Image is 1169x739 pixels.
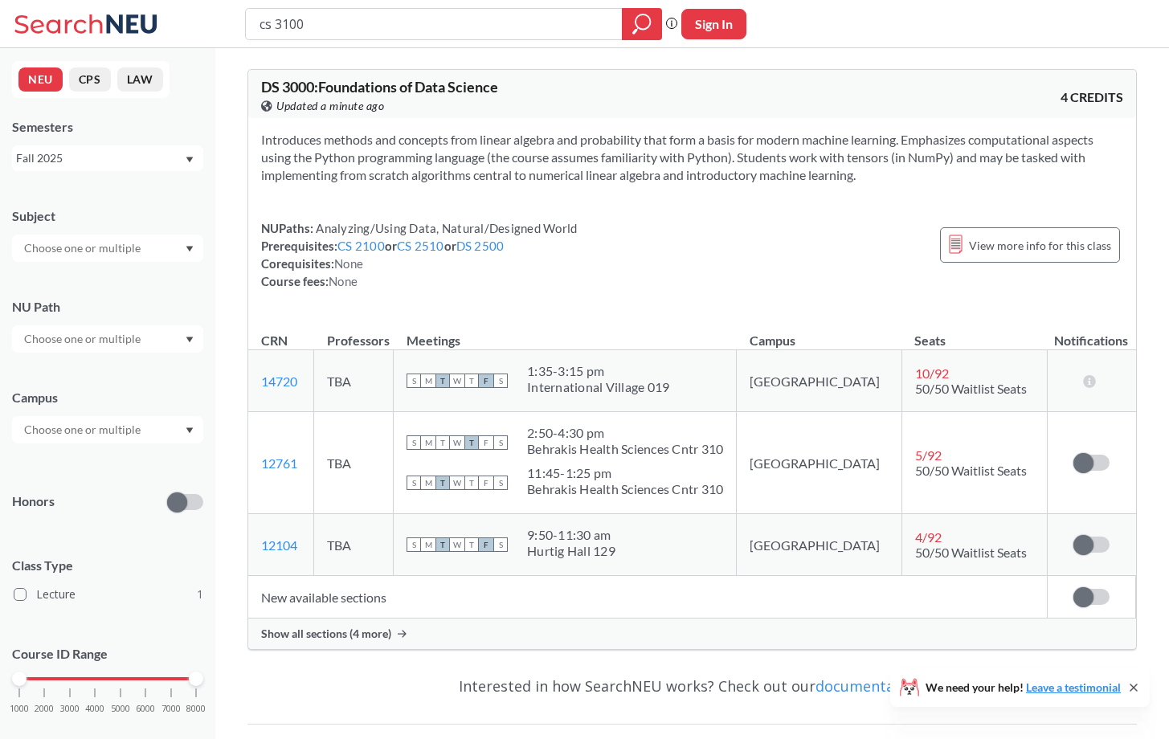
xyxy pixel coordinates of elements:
span: 5 / 92 [915,447,942,463]
div: Show all sections (4 more) [248,619,1136,649]
span: 50/50 Waitlist Seats [915,381,1027,396]
span: F [479,374,493,388]
span: M [421,537,435,552]
span: M [421,435,435,450]
svg: magnifying glass [632,13,652,35]
span: View more info for this class [969,235,1111,255]
span: F [479,537,493,552]
span: S [493,374,508,388]
svg: Dropdown arrow [186,337,194,343]
span: 2000 [35,704,54,713]
div: Hurtig Hall 129 [527,543,615,559]
span: Updated a minute ago [276,97,384,115]
span: 5000 [111,704,130,713]
span: Analyzing/Using Data, Natural/Designed World [313,221,577,235]
input: Class, professor, course number, "phrase" [258,10,611,38]
td: [GEOGRAPHIC_DATA] [737,514,901,576]
svg: Dropdown arrow [186,246,194,252]
span: S [407,537,421,552]
a: documentation! [815,676,926,696]
span: M [421,476,435,490]
div: magnifying glass [622,8,662,40]
svg: Dropdown arrow [186,157,194,163]
span: T [435,435,450,450]
a: CS 2100 [337,239,385,253]
div: Behrakis Health Sciences Cntr 310 [527,481,723,497]
span: T [435,476,450,490]
div: Dropdown arrow [12,235,203,262]
td: TBA [314,514,394,576]
span: 6000 [136,704,155,713]
span: T [464,476,479,490]
span: 50/50 Waitlist Seats [915,463,1027,478]
div: Subject [12,207,203,225]
span: S [493,476,508,490]
span: 1000 [10,704,29,713]
span: 4 CREDITS [1061,88,1123,106]
div: 1:35 - 3:15 pm [527,363,669,379]
div: Semesters [12,118,203,136]
td: [GEOGRAPHIC_DATA] [737,412,901,514]
div: Fall 2025Dropdown arrow [12,145,203,171]
span: 8000 [186,704,206,713]
input: Choose one or multiple [16,329,151,349]
span: DS 3000 : Foundations of Data Science [261,78,498,96]
p: Course ID Range [12,645,203,663]
div: Dropdown arrow [12,416,203,443]
a: Leave a testimonial [1026,680,1121,694]
span: S [493,537,508,552]
span: T [435,537,450,552]
a: 12104 [261,537,297,553]
div: NUPaths: Prerequisites: or or Corequisites: Course fees: [261,219,577,290]
span: F [479,435,493,450]
td: TBA [314,350,394,412]
span: T [435,374,450,388]
span: 50/50 Waitlist Seats [915,545,1027,560]
span: 3000 [60,704,80,713]
p: Honors [12,492,55,511]
a: 12761 [261,455,297,471]
span: S [407,476,421,490]
span: T [464,537,479,552]
div: 2:50 - 4:30 pm [527,425,723,441]
span: T [464,435,479,450]
span: W [450,537,464,552]
span: 1 [197,586,203,603]
button: CPS [69,67,111,92]
div: Behrakis Health Sciences Cntr 310 [527,441,723,457]
span: W [450,374,464,388]
a: CS 2510 [397,239,444,253]
th: Notifications [1047,316,1135,350]
button: Sign In [681,9,746,39]
div: International Village 019 [527,379,669,395]
button: NEU [18,67,63,92]
a: DS 2500 [456,239,505,253]
th: Professors [314,316,394,350]
span: 4000 [85,704,104,713]
td: New available sections [248,576,1047,619]
section: Introduces methods and concepts from linear algebra and probability that form a basis for modern ... [261,131,1123,184]
th: Campus [737,316,901,350]
span: None [334,256,363,271]
th: Meetings [394,316,737,350]
td: TBA [314,412,394,514]
span: S [407,374,421,388]
span: T [464,374,479,388]
span: F [479,476,493,490]
input: Choose one or multiple [16,239,151,258]
th: Seats [901,316,1047,350]
div: Campus [12,389,203,406]
div: Fall 2025 [16,149,184,167]
a: 14720 [261,374,297,389]
svg: Dropdown arrow [186,427,194,434]
span: W [450,435,464,450]
span: None [329,274,358,288]
span: M [421,374,435,388]
span: 7000 [161,704,181,713]
div: 11:45 - 1:25 pm [527,465,723,481]
div: Interested in how SearchNEU works? Check out our [247,663,1137,709]
span: 10 / 92 [915,365,949,381]
button: LAW [117,67,163,92]
span: W [450,476,464,490]
span: We need your help! [926,682,1121,693]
